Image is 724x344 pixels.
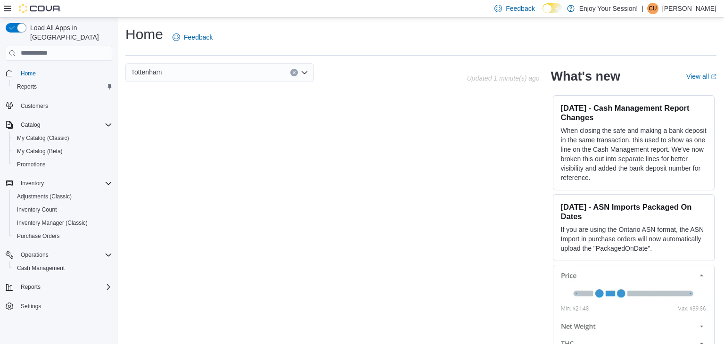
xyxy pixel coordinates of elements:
[13,230,112,242] span: Purchase Orders
[561,202,707,221] h3: [DATE] - ASN Imports Packaged On Dates
[13,81,112,92] span: Reports
[2,248,116,262] button: Operations
[2,177,116,190] button: Inventory
[125,25,163,44] h1: Home
[13,146,112,157] span: My Catalog (Beta)
[13,132,73,144] a: My Catalog (Classic)
[131,66,162,78] span: Tottenham
[13,217,112,229] span: Inventory Manager (Classic)
[17,281,112,293] span: Reports
[169,28,216,47] a: Feedback
[21,251,49,259] span: Operations
[17,100,52,112] a: Customers
[9,229,116,243] button: Purchase Orders
[13,159,112,170] span: Promotions
[301,69,308,76] button: Open list of options
[17,264,65,272] span: Cash Management
[17,83,37,90] span: Reports
[290,69,298,76] button: Clear input
[21,283,41,291] span: Reports
[17,100,112,112] span: Customers
[561,103,707,122] h3: [DATE] - Cash Management Report Changes
[13,191,112,202] span: Adjustments (Classic)
[9,145,116,158] button: My Catalog (Beta)
[17,134,69,142] span: My Catalog (Classic)
[13,191,75,202] a: Adjustments (Classic)
[506,4,535,13] span: Feedback
[13,204,112,215] span: Inventory Count
[13,217,91,229] a: Inventory Manager (Classic)
[17,68,40,79] a: Home
[17,249,112,261] span: Operations
[9,203,116,216] button: Inventory Count
[9,190,116,203] button: Adjustments (Classic)
[9,131,116,145] button: My Catalog (Classic)
[2,99,116,113] button: Customers
[9,158,116,171] button: Promotions
[551,69,620,84] h2: What's new
[17,193,72,200] span: Adjustments (Classic)
[2,118,116,131] button: Catalog
[17,300,112,312] span: Settings
[13,132,112,144] span: My Catalog (Classic)
[13,81,41,92] a: Reports
[6,63,112,338] nav: Complex example
[184,33,213,42] span: Feedback
[17,147,63,155] span: My Catalog (Beta)
[467,74,539,82] p: Updated 1 minute(s) ago
[9,80,116,93] button: Reports
[647,3,658,14] div: Cameron Uquarhart
[2,299,116,313] button: Settings
[9,216,116,229] button: Inventory Manager (Classic)
[17,301,45,312] a: Settings
[561,225,707,253] p: If you are using the Ontario ASN format, the ASN Import in purchase orders will now automatically...
[17,232,60,240] span: Purchase Orders
[17,206,57,213] span: Inventory Count
[662,3,716,14] p: [PERSON_NAME]
[17,249,52,261] button: Operations
[13,262,68,274] a: Cash Management
[561,126,707,182] p: When closing the safe and making a bank deposit in the same transaction, this used to show as one...
[642,3,643,14] p: |
[711,74,716,80] svg: External link
[21,180,44,187] span: Inventory
[17,119,44,131] button: Catalog
[17,178,48,189] button: Inventory
[19,4,61,13] img: Cova
[543,3,562,13] input: Dark Mode
[2,280,116,294] button: Reports
[21,121,40,129] span: Catalog
[2,66,116,80] button: Home
[26,23,112,42] span: Load All Apps in [GEOGRAPHIC_DATA]
[9,262,116,275] button: Cash Management
[21,303,41,310] span: Settings
[21,70,36,77] span: Home
[13,146,66,157] a: My Catalog (Beta)
[649,3,657,14] span: CU
[13,159,49,170] a: Promotions
[17,178,112,189] span: Inventory
[686,73,716,80] a: View allExternal link
[17,281,44,293] button: Reports
[17,161,46,168] span: Promotions
[17,67,112,79] span: Home
[21,102,48,110] span: Customers
[579,3,638,14] p: Enjoy Your Session!
[17,219,88,227] span: Inventory Manager (Classic)
[17,119,112,131] span: Catalog
[13,204,61,215] a: Inventory Count
[13,262,112,274] span: Cash Management
[13,230,64,242] a: Purchase Orders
